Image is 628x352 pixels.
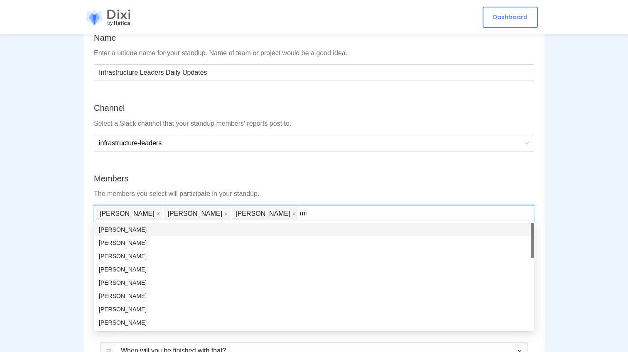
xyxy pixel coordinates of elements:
[235,207,290,220] span: [PERSON_NAME]
[99,252,529,261] div: [PERSON_NAME]
[99,135,529,151] span: infrastructure-leaders
[94,172,534,185] div: Members
[99,291,529,301] div: [PERSON_NAME]
[99,265,529,274] div: [PERSON_NAME]
[94,249,534,263] div: Emily Amason
[96,207,162,220] span: DJ Schleen
[164,207,231,220] span: Mark Warren
[483,7,538,28] a: Dashboard
[94,303,534,316] div: Daymi Morales
[94,189,534,199] div: The members you select will participate in your standup.
[94,263,534,276] div: Michael Dahl
[99,305,529,314] div: [PERSON_NAME]
[156,212,160,216] span: close
[94,316,534,329] div: Michael Mangiaracino
[99,278,529,287] div: [PERSON_NAME]
[99,318,529,327] div: [PERSON_NAME]
[232,207,298,220] span: Morgan Collins
[99,225,529,234] div: [PERSON_NAME]
[94,49,534,58] div: Enter a unique name for your standup. Name of team or project would be a good idea.
[94,236,534,249] div: Daniel Jamin
[224,212,228,216] span: close
[94,102,534,115] div: Channel
[94,276,534,289] div: Erjon Domi
[94,119,534,129] div: Select a Slack channel that your standup members' reports post to.
[168,207,223,220] span: [PERSON_NAME]
[94,289,534,303] div: Michele Arboleda
[94,223,534,236] div: Scott Smigiel
[94,32,534,44] div: Name
[94,64,534,81] input: Enter name for this standup...
[292,212,296,216] span: close
[100,207,155,220] span: [PERSON_NAME]
[99,238,529,247] div: [PERSON_NAME]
